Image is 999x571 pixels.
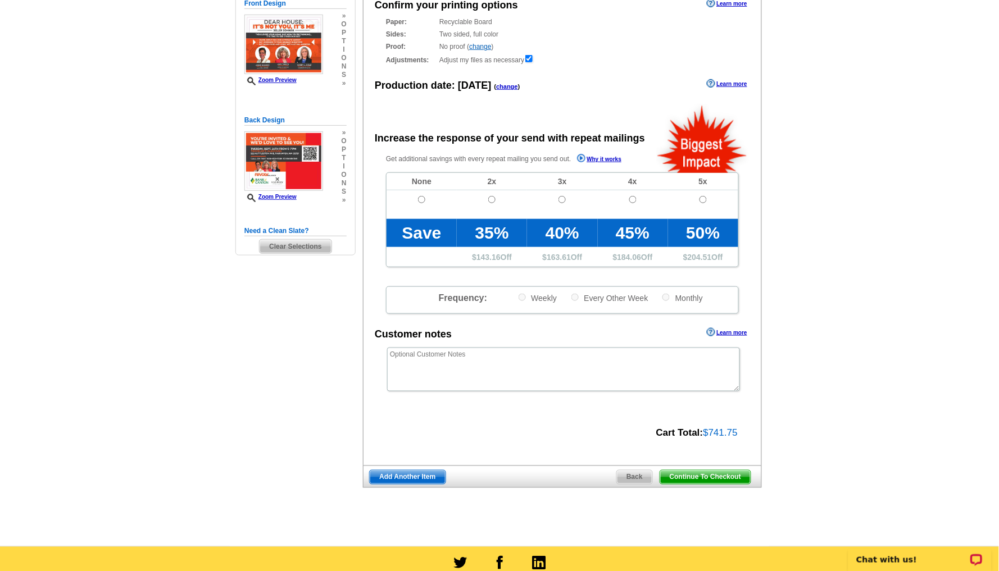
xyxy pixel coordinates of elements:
[342,137,347,145] span: o
[342,37,347,45] span: t
[458,80,492,91] span: [DATE]
[707,79,747,88] a: Learn more
[688,253,712,262] span: 204.51
[260,240,331,253] span: Clear Selections
[703,427,738,438] span: $741.75
[386,29,739,39] div: Two sided, full color
[439,293,487,303] span: Frequency:
[342,79,347,88] span: »
[342,54,347,62] span: o
[244,226,347,236] h5: Need a Clean Slate?
[386,153,646,166] p: Get additional savings with every repeat mailing you send out.
[577,154,622,166] a: Why it works
[387,219,457,247] td: Save
[469,43,491,51] a: change
[244,77,297,83] a: Zoom Preview
[342,171,347,179] span: o
[244,194,297,200] a: Zoom Preview
[571,294,579,301] input: Every Other Week
[342,12,347,20] span: »
[386,29,436,39] strong: Sides:
[375,327,452,342] div: Customer notes
[661,293,703,303] label: Monthly
[457,219,527,247] td: 35%
[375,131,645,146] div: Increase the response of your send with repeat mailings
[656,104,749,173] img: biggestImpact.png
[342,29,347,37] span: p
[342,62,347,71] span: n
[375,78,520,93] div: Production date:
[342,154,347,162] span: t
[369,470,446,485] a: Add Another Item
[386,17,739,27] div: Recyclable Board
[656,427,703,438] strong: Cart Total:
[668,247,738,267] td: $ Off
[386,42,436,52] strong: Proof:
[617,470,652,484] span: Back
[841,536,999,571] iframe: LiveChat chat widget
[616,470,653,485] a: Back
[517,293,557,303] label: Weekly
[617,253,642,262] span: 184.06
[244,15,323,74] img: small-thumb.jpg
[707,328,747,337] a: Learn more
[386,17,436,27] strong: Paper:
[386,54,739,65] div: Adjust my files as necessary
[244,115,347,126] h5: Back Design
[662,294,670,301] input: Monthly
[386,42,739,52] div: No proof ( )
[386,55,436,65] strong: Adjustments:
[342,20,347,29] span: o
[598,247,668,267] td: $ Off
[342,145,347,154] span: p
[342,71,347,79] span: s
[598,219,668,247] td: 45%
[527,247,597,267] td: $ Off
[342,129,347,137] span: »
[598,173,668,190] td: 4x
[547,253,571,262] span: 163.61
[244,131,323,191] img: small-thumb.jpg
[342,162,347,171] span: i
[668,219,738,247] td: 50%
[457,247,527,267] td: $ Off
[342,45,347,54] span: i
[342,196,347,204] span: »
[342,179,347,188] span: n
[570,293,648,303] label: Every Other Week
[668,173,738,190] td: 5x
[387,173,457,190] td: None
[660,470,751,484] span: Continue To Checkout
[342,188,347,196] span: s
[527,219,597,247] td: 40%
[370,470,445,484] span: Add Another Item
[527,173,597,190] td: 3x
[519,294,526,301] input: Weekly
[494,83,520,90] span: ( )
[496,83,518,90] a: change
[476,253,501,262] span: 143.16
[457,173,527,190] td: 2x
